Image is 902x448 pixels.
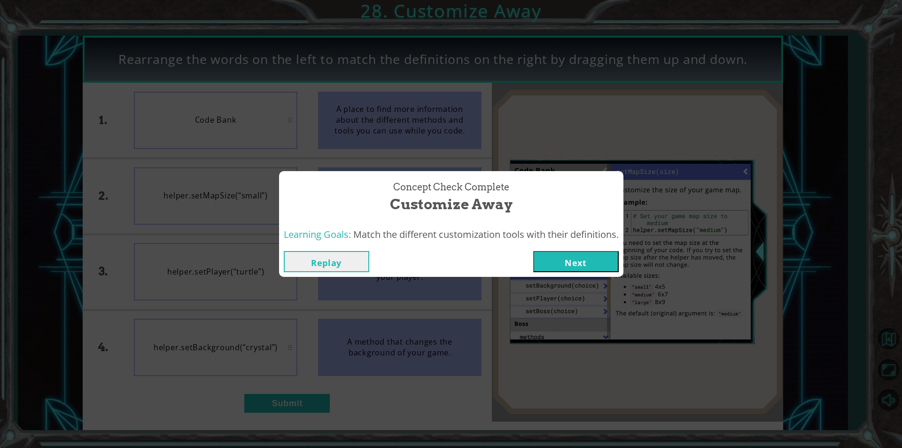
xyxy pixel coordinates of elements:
[533,251,619,272] button: Next
[284,228,351,241] span: Learning Goals:
[284,251,369,272] button: Replay
[393,181,509,194] span: Concept Check Complete
[390,194,513,214] span: Customize Away
[353,228,619,241] span: Match the different customization tools with their definitions.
